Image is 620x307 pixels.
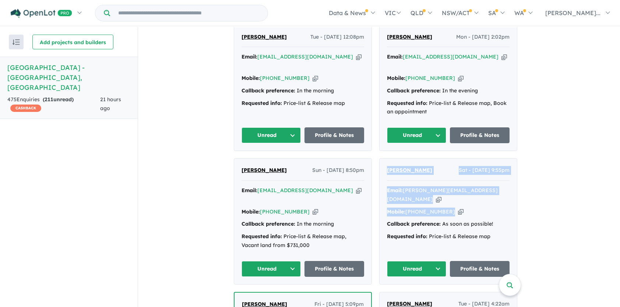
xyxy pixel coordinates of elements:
button: Copy [313,208,318,216]
span: [PERSON_NAME] [387,33,432,40]
strong: Mobile: [387,75,405,81]
span: [PERSON_NAME] [242,33,287,40]
span: [PERSON_NAME] [387,300,432,307]
button: Copy [436,195,441,203]
span: Sun - [DATE] 8:50pm [312,166,364,175]
div: Price-list & Release map, Vacant land from $731,000 [242,232,364,250]
span: [PERSON_NAME] [242,167,287,173]
strong: Callback preference: [242,87,295,94]
span: Sat - [DATE] 9:55pm [459,166,510,175]
button: Copy [313,74,318,82]
a: Profile & Notes [450,261,510,277]
button: Add projects and builders [32,35,113,49]
button: Copy [356,187,362,194]
button: Copy [356,53,362,61]
a: [EMAIL_ADDRESS][DOMAIN_NAME] [257,53,353,60]
img: Openlot PRO Logo White [11,9,72,18]
strong: Requested info: [387,233,427,240]
strong: Callback preference: [242,220,295,227]
a: [PHONE_NUMBER] [405,208,455,215]
span: 21 hours ago [100,96,121,112]
div: Price-list & Release map [387,232,510,241]
div: As soon as possible! [387,220,510,229]
button: Unread [387,127,447,143]
strong: Callback preference: [387,87,441,94]
button: Copy [458,208,464,216]
a: [PERSON_NAME] [242,33,287,42]
a: [EMAIL_ADDRESS][DOMAIN_NAME] [257,187,353,194]
strong: Mobile: [387,208,405,215]
strong: Callback preference: [387,220,441,227]
strong: Requested info: [387,100,427,106]
div: Price-list & Release map [242,99,364,108]
button: Unread [242,261,301,277]
span: [PERSON_NAME]... [545,9,600,17]
a: [PERSON_NAME] [387,166,432,175]
span: Mon - [DATE] 2:02pm [456,33,510,42]
div: In the morning [242,220,364,229]
button: Copy [501,53,507,61]
a: [PERSON_NAME] [242,166,287,175]
span: Tue - [DATE] 12:08pm [310,33,364,42]
span: 211 [45,96,53,103]
strong: Email: [387,187,403,194]
a: [EMAIL_ADDRESS][DOMAIN_NAME] [403,53,499,60]
strong: Email: [387,53,403,60]
button: Unread [242,127,301,143]
div: In the evening [387,87,510,95]
strong: Mobile: [242,75,260,81]
strong: Email: [242,53,257,60]
a: [PHONE_NUMBER] [405,75,455,81]
a: Profile & Notes [450,127,510,143]
strong: Email: [242,187,257,194]
strong: ( unread) [43,96,74,103]
h5: [GEOGRAPHIC_DATA] - [GEOGRAPHIC_DATA] , [GEOGRAPHIC_DATA] [7,63,130,92]
a: [PHONE_NUMBER] [260,75,310,81]
a: [PHONE_NUMBER] [260,208,310,215]
img: sort.svg [13,39,20,45]
a: Profile & Notes [304,127,364,143]
div: 475 Enquir ies [7,95,100,113]
a: [PERSON_NAME] [387,33,432,42]
strong: Requested info: [242,100,282,106]
strong: Mobile: [242,208,260,215]
div: Price-list & Release map, Book an appointment [387,99,510,117]
div: In the morning [242,87,364,95]
input: Try estate name, suburb, builder or developer [112,5,266,21]
button: Copy [458,74,464,82]
strong: Requested info: [242,233,282,240]
span: CASHBACK [10,105,41,112]
a: [PERSON_NAME][EMAIL_ADDRESS][DOMAIN_NAME] [387,187,498,202]
button: Unread [387,261,447,277]
span: [PERSON_NAME] [387,167,432,173]
a: Profile & Notes [304,261,364,277]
